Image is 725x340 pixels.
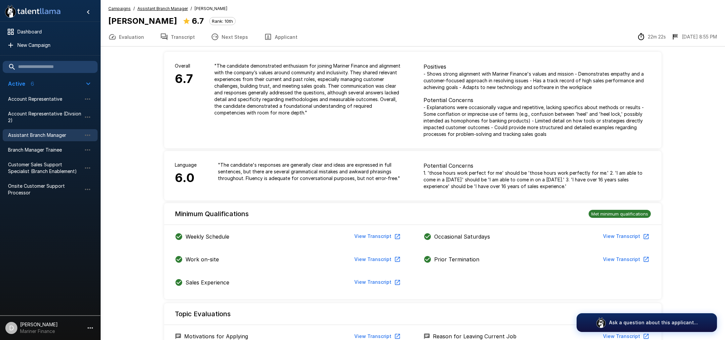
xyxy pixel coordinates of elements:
[682,33,717,40] p: [DATE] 8:55 PM
[637,33,666,41] div: The time between starting and completing the interview
[108,16,177,26] b: [PERSON_NAME]
[589,211,651,217] span: Met minimum qualifications
[218,162,402,182] p: " The candidate's responses are generally clear and ideas are expressed in full sentences, but th...
[352,253,402,266] button: View Transcript
[192,16,204,26] b: 6.7
[210,18,235,24] span: Rank: 10th
[600,253,651,266] button: View Transcript
[175,69,193,89] h6: 6.7
[648,33,666,40] p: 22m 22s
[203,27,256,46] button: Next Steps
[424,162,651,170] p: Potential Concerns
[108,6,131,11] u: Campaigns
[671,33,717,41] div: The date and time when the interview was completed
[424,170,651,190] p: 1. 'those hours work perfect for me' should be 'those hours work perfectly for me.' 2. 'I am able...
[175,168,197,188] h6: 6.0
[609,319,698,326] p: Ask a question about this applicant...
[186,233,229,241] p: Weekly Schedule
[175,162,197,168] p: Language
[214,63,402,116] p: " The candidate demonstrated enthusiasm for joining Mariner Finance and alignment with the compan...
[424,63,651,71] p: Positives
[256,27,306,46] button: Applicant
[424,96,651,104] p: Potential Concerns
[195,5,227,12] span: [PERSON_NAME]
[152,27,203,46] button: Transcript
[175,309,231,319] h6: Topic Evaluations
[424,71,651,91] p: - Shows strong alignment with Mariner Finance's values and mission - Demonstrates empathy and a c...
[596,317,606,328] img: logo_glasses@2x.png
[133,5,135,12] span: /
[186,255,219,263] p: Work on-site
[424,104,651,138] p: - Explanations were occasionally vague and repetitive, lacking specifics about methods or results...
[186,278,229,286] p: Sales Experience
[600,230,651,243] button: View Transcript
[352,230,402,243] button: View Transcript
[434,255,479,263] p: Prior Termination
[100,27,152,46] button: Evaluation
[191,5,192,12] span: /
[434,233,490,241] p: Occasional Saturdays
[175,208,249,219] h6: Minimum Qualifications
[352,276,402,288] button: View Transcript
[175,63,193,69] p: Overall
[137,6,188,11] u: Assistant Branch Manager
[577,313,717,332] button: Ask a question about this applicant...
